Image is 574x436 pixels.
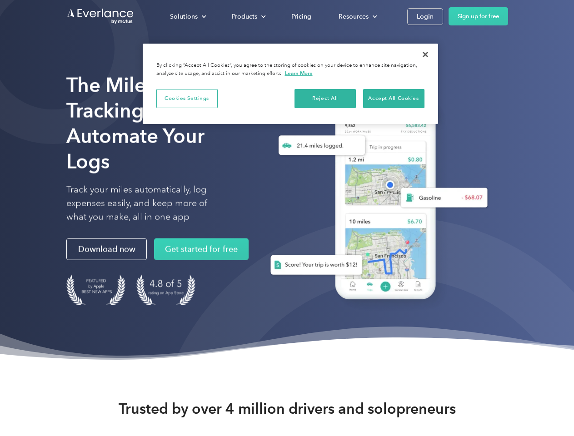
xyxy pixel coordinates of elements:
div: Pricing [291,11,311,22]
a: Pricing [282,9,320,25]
a: Go to homepage [66,8,135,25]
a: Login [407,8,443,25]
p: Track your miles automatically, log expenses easily, and keep more of what you make, all in one app [66,183,229,224]
div: By clicking “Accept All Cookies”, you agree to the storing of cookies on your device to enhance s... [156,62,424,78]
a: Get started for free [154,238,249,260]
div: Solutions [170,11,198,22]
div: Products [223,9,273,25]
div: Products [232,11,257,22]
button: Cookies Settings [156,89,218,108]
a: Sign up for free [449,7,508,25]
div: Login [417,11,434,22]
button: Reject All [294,89,356,108]
button: Accept All Cookies [363,89,424,108]
div: Solutions [161,9,214,25]
a: More information about your privacy, opens in a new tab [285,70,313,76]
button: Close [415,45,435,64]
strong: Trusted by over 4 million drivers and solopreneurs [119,400,456,418]
div: Resources [329,9,384,25]
img: Everlance, mileage tracker app, expense tracking app [256,86,495,313]
img: 4.9 out of 5 stars on the app store [136,275,195,305]
div: Resources [339,11,369,22]
img: Badge for Featured by Apple Best New Apps [66,275,125,305]
a: Download now [66,238,147,260]
div: Cookie banner [143,44,438,124]
div: Privacy [143,44,438,124]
